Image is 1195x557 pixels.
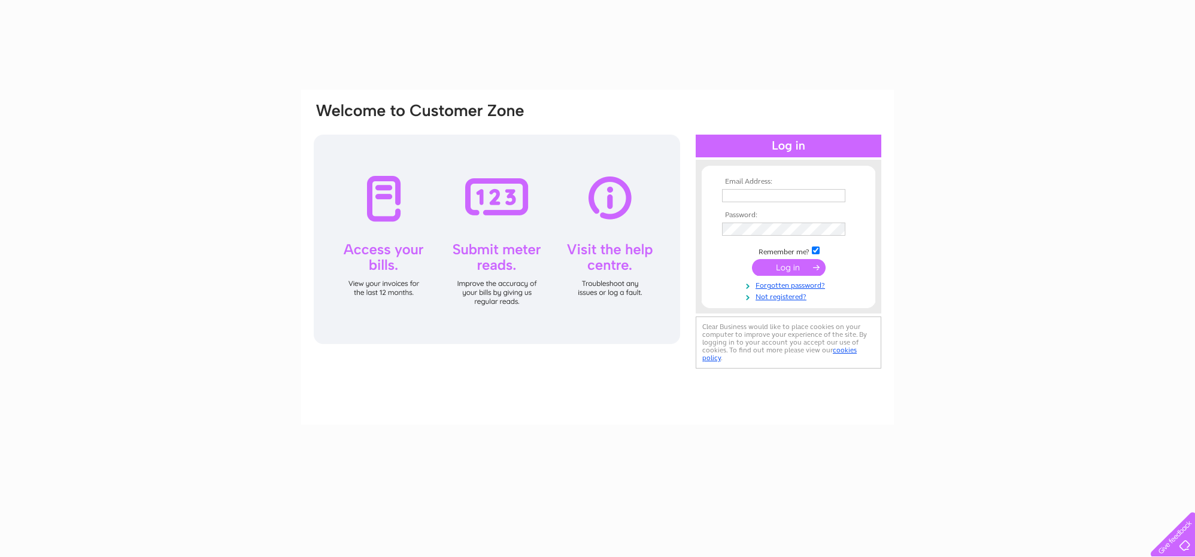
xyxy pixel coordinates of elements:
div: Clear Business would like to place cookies on your computer to improve your experience of the sit... [696,316,881,369]
th: Email Address: [719,178,858,186]
td: Remember me? [719,245,858,257]
a: cookies policy [702,346,857,362]
th: Password: [719,211,858,220]
input: Submit [752,259,826,276]
a: Not registered? [722,290,858,302]
a: Forgotten password? [722,279,858,290]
